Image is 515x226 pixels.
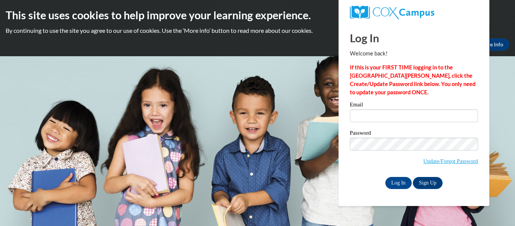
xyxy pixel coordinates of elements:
h1: Log In [350,30,478,46]
label: Password [350,130,478,138]
p: Welcome back! [350,49,478,58]
input: Log In [385,177,412,189]
h2: This site uses cookies to help improve your learning experience. [6,8,509,23]
strong: If this is your FIRST TIME logging in to the [GEOGRAPHIC_DATA][PERSON_NAME], click the Create/Upd... [350,64,475,95]
label: Email [350,102,478,109]
img: COX Campus [350,6,434,19]
a: Update/Forgot Password [423,158,478,164]
p: By continuing to use the site you agree to our use of cookies. Use the ‘More info’ button to read... [6,26,509,35]
a: Sign Up [413,177,442,189]
a: More Info [474,38,509,51]
a: COX Campus [350,6,478,19]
